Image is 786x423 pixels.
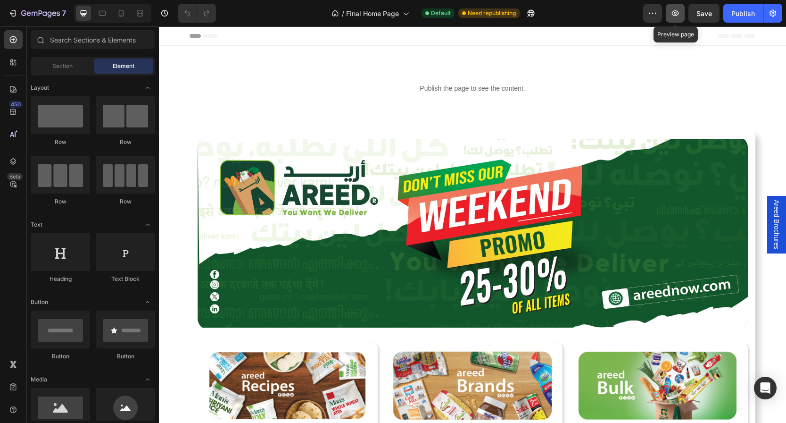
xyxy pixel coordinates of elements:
span: Toggle open [140,217,155,232]
button: Publish [723,4,763,23]
div: 450 [9,101,23,108]
div: Publish [731,8,755,18]
span: Default [431,9,451,17]
span: Layout [31,84,49,92]
button: 7 [4,4,70,23]
div: Heading [31,275,90,283]
span: Areed Brochures [613,173,622,223]
span: Text [31,220,42,229]
img: gempages_528694895989228566-85ada6bb-e35e-4963-9d6b-597cbd710a3f.jpg [38,112,589,301]
span: Section [52,62,73,70]
span: Button [31,298,48,306]
img: gempages_528694895989228566-2c0a7b38-0bfd-4a97-9842-449c67dd9877.jpg [231,324,397,395]
img: gempages_528694895989228566-4b0b02f7-4c3f-4e66-9e1d-55d8a20aa453.jpg [416,324,581,395]
span: Element [113,62,134,70]
div: Row [31,138,90,146]
span: Media [31,375,47,384]
img: gempages_528694895989228566-e6638424-a26e-4fd5-9940-d410f0985cb3.jpg [46,324,211,395]
span: Final Home Page [346,8,399,18]
span: Need republishing [468,9,516,17]
span: Toggle open [140,295,155,310]
button: Save [688,4,720,23]
span: / [342,8,344,18]
iframe: Design area [159,26,786,423]
span: Save [696,9,712,17]
div: Row [31,197,90,206]
span: Toggle open [140,372,155,387]
div: Row [96,197,155,206]
div: Undo/Redo [178,4,216,23]
div: Button [96,352,155,361]
div: Row [96,138,155,146]
div: Open Intercom Messenger [754,377,777,399]
input: Search Sections & Elements [31,30,155,49]
div: Text Block [96,275,155,283]
div: Beta [7,173,23,180]
span: Toggle open [140,80,155,95]
p: 7 [62,8,66,19]
div: Button [31,352,90,361]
